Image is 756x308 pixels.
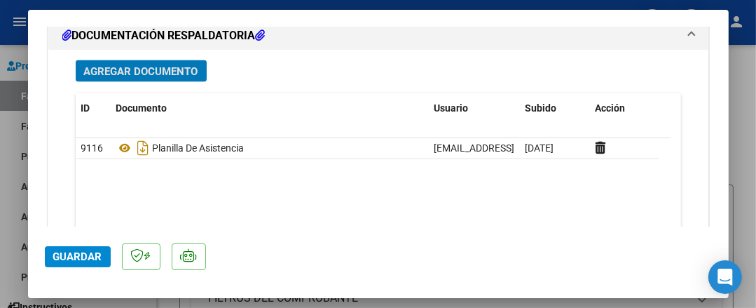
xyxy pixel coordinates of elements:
span: Acción [596,102,626,114]
button: Guardar [45,246,111,267]
mat-expansion-panel-header: DOCUMENTACIÓN RESPALDATORIA [48,22,708,50]
datatable-header-cell: Usuario [429,93,520,123]
span: 9116 [81,142,104,154]
span: Usuario [434,102,469,114]
h1: DOCUMENTACIÓN RESPALDATORIA [62,27,266,44]
i: Descargar documento [135,137,153,159]
span: Planilla De Asistencia [116,142,245,154]
button: Agregar Documento [76,60,207,82]
datatable-header-cell: ID [76,93,111,123]
span: [EMAIL_ADDRESS][DOMAIN_NAME] - [PERSON_NAME] [434,142,672,154]
div: Open Intercom Messenger [708,260,742,294]
datatable-header-cell: Subido [520,93,590,123]
datatable-header-cell: Documento [111,93,429,123]
span: Agregar Documento [84,65,198,78]
span: Documento [116,102,167,114]
span: Guardar [53,250,102,263]
span: ID [81,102,90,114]
datatable-header-cell: Acción [590,93,660,123]
span: Subido [525,102,557,114]
span: [DATE] [525,142,554,154]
